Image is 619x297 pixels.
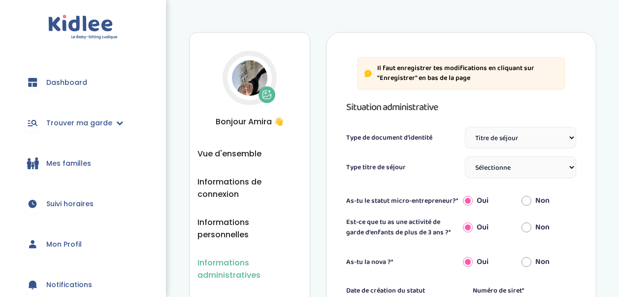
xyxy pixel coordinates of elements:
[197,257,302,281] button: Informations administratives
[377,64,558,83] p: Il faut enregistrer tes modifications en cliquant sur "Enregistrer" en bas de la page
[535,256,550,268] label: Non
[15,146,151,181] a: Mes familles
[535,222,550,233] label: Non
[477,256,489,268] label: Oui
[535,195,550,207] label: Non
[197,176,302,200] button: Informations de connexion
[477,222,489,233] label: Oui
[197,115,302,128] span: Bonjour Amira 👋
[15,226,151,262] a: Mon Profil
[46,77,87,88] span: Dashboard
[46,239,82,250] span: Mon Profil
[346,217,459,238] label: Est-ce que tu as une activité de garde d'enfants de plus de 3 ans ?*
[197,148,261,160] button: Vue d'ensemble
[15,65,151,100] a: Dashboard
[477,195,489,207] label: Oui
[346,133,432,143] label: Type de document d'identité
[197,216,302,241] button: Informations personnelles
[346,162,406,173] label: Type titre de séjour
[46,158,91,169] span: Mes familles
[46,199,94,209] span: Suivi horaires
[46,280,92,290] span: Notifications
[346,196,459,206] label: As-tu le statut micro-entrepreneur?*
[232,60,267,96] img: Avatar
[48,15,118,40] img: logo.svg
[46,118,112,128] span: Trouver ma garde
[346,257,459,267] label: As-tu la nova ?*
[473,286,576,296] label: Numéro de siret*
[15,105,151,141] a: Trouver ma garde
[346,99,576,115] h3: Situation administrative
[15,186,151,222] a: Suivi horaires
